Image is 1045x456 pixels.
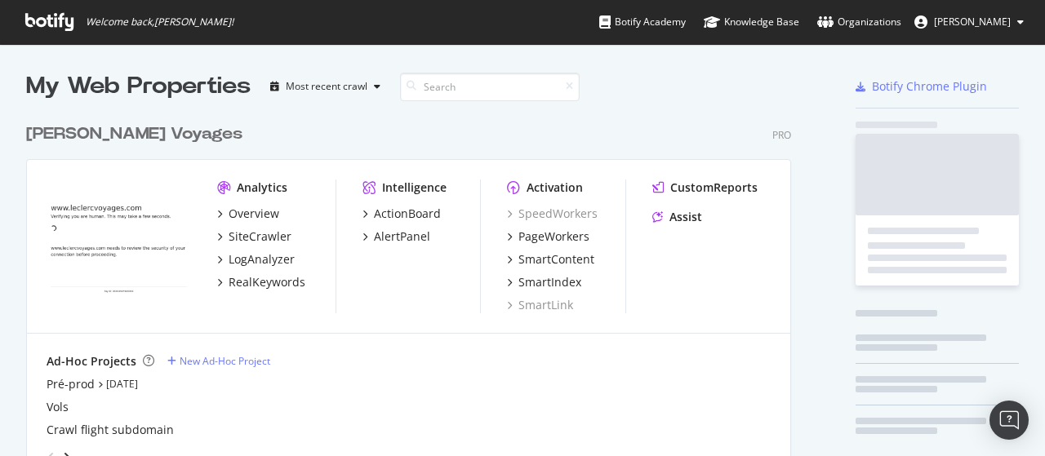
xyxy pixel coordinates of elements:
a: [DATE] [106,377,138,391]
a: SmartLink [507,297,573,313]
div: ActionBoard [374,206,441,222]
div: SmartIndex [518,274,581,290]
div: Pro [772,128,791,142]
a: Crawl flight subdomain [47,422,174,438]
div: Ad-Hoc Projects [47,353,136,370]
div: SmartContent [518,251,594,268]
a: Assist [652,209,702,225]
div: [PERSON_NAME] Voyages [26,122,242,146]
input: Search [400,73,580,101]
div: CustomReports [670,179,758,196]
div: Assist [669,209,702,225]
a: CustomReports [652,179,758,196]
button: Most recent crawl [264,73,387,100]
div: PageWorkers [518,228,589,245]
a: SiteCrawler [217,228,291,245]
div: AlertPanel [374,228,430,245]
span: Lamia MOUDJOU [934,15,1011,29]
div: Analytics [237,179,287,196]
div: Overview [229,206,279,222]
img: leclercvoyages.com [47,179,191,295]
a: Pré-prod [47,376,95,392]
a: LogAnalyzer [217,251,295,268]
div: New Ad-Hoc Project [180,354,270,368]
div: Organizations [817,14,901,30]
div: Most recent crawl [286,82,367,91]
div: SiteCrawler [229,228,291,245]
a: PageWorkers [507,228,589,245]
div: Open Intercom Messenger [989,401,1029,440]
a: Botify Chrome Plugin [856,78,987,95]
a: Vols [47,399,69,415]
div: Intelligence [382,179,447,196]
div: Botify Academy [599,14,686,30]
div: RealKeywords [229,274,305,290]
a: [PERSON_NAME] Voyages [26,122,249,146]
a: New Ad-Hoc Project [167,354,270,368]
span: Welcome back, [PERSON_NAME] ! [86,15,233,29]
div: Knowledge Base [704,14,799,30]
div: Botify Chrome Plugin [872,78,987,95]
div: Activation [527,179,583,196]
div: My Web Properties [26,70,251,103]
button: [PERSON_NAME] [901,9,1037,35]
div: LogAnalyzer [229,251,295,268]
a: AlertPanel [362,228,430,245]
a: ActionBoard [362,206,441,222]
a: SpeedWorkers [507,206,598,222]
a: SmartContent [507,251,594,268]
a: RealKeywords [217,274,305,290]
a: Overview [217,206,279,222]
a: SmartIndex [507,274,581,290]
